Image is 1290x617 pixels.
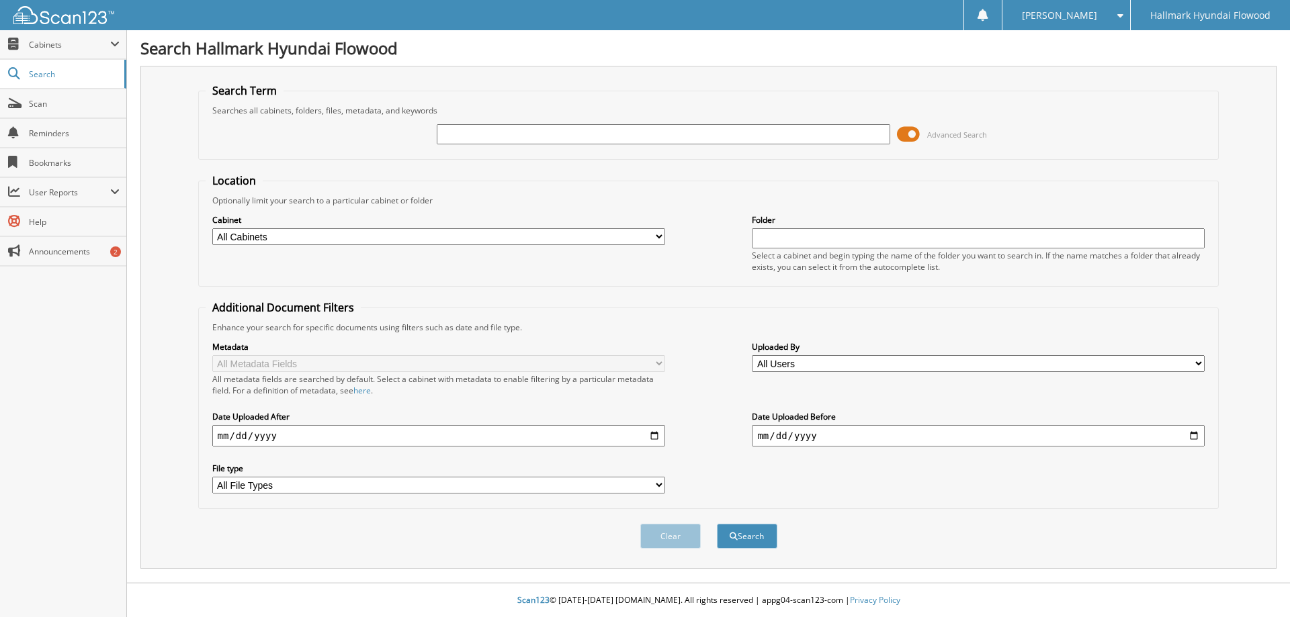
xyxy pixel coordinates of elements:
[353,385,371,396] a: here
[212,463,665,474] label: File type
[752,411,1205,422] label: Date Uploaded Before
[212,373,665,396] div: All metadata fields are searched by default. Select a cabinet with metadata to enable filtering b...
[110,246,121,257] div: 2
[752,425,1205,446] input: end
[127,584,1290,617] div: © [DATE]-[DATE] [DOMAIN_NAME]. All rights reserved | appg04-scan123-com |
[206,300,361,315] legend: Additional Document Filters
[206,322,1212,333] div: Enhance your search for specific documents using filters such as date and file type.
[29,39,110,50] span: Cabinets
[1150,11,1271,19] span: Hallmark Hyundai Flowood
[29,246,120,257] span: Announcements
[29,216,120,228] span: Help
[212,341,665,352] label: Metadata
[140,37,1277,59] h1: Search Hallmark Hyundai Flowood
[717,524,777,549] button: Search
[29,68,118,80] span: Search
[212,411,665,422] label: Date Uploaded After
[927,130,987,140] span: Advanced Search
[850,594,900,606] a: Privacy Policy
[29,128,120,139] span: Reminders
[29,187,110,198] span: User Reports
[1022,11,1097,19] span: [PERSON_NAME]
[206,195,1212,206] div: Optionally limit your search to a particular cabinet or folder
[29,157,120,169] span: Bookmarks
[29,98,120,109] span: Scan
[212,425,665,446] input: start
[752,250,1205,273] div: Select a cabinet and begin typing the name of the folder you want to search in. If the name match...
[206,105,1212,116] div: Searches all cabinets, folders, files, metadata, and keywords
[212,214,665,226] label: Cabinet
[206,173,263,188] legend: Location
[752,341,1205,352] label: Uploaded By
[752,214,1205,226] label: Folder
[640,524,701,549] button: Clear
[13,6,114,24] img: scan123-logo-white.svg
[206,83,284,98] legend: Search Term
[517,594,550,606] span: Scan123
